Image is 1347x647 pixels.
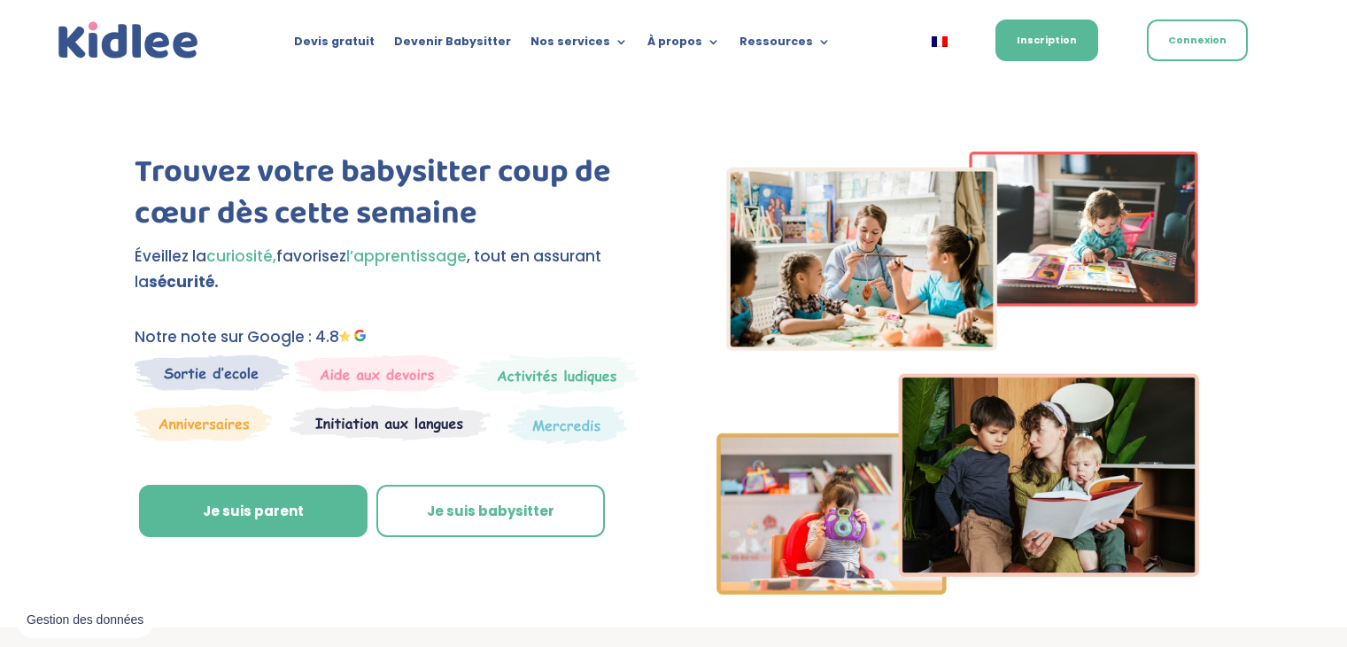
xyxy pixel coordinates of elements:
[647,35,720,55] a: À propos
[206,246,276,267] span: curiosité,
[376,485,605,538] a: Je suis babysitter
[716,579,1200,600] picture: Imgs-2
[135,355,290,391] img: Sortie decole
[16,602,154,639] button: Gestion des données
[1147,19,1248,61] a: Connexion
[464,355,639,395] img: Mercredi
[135,404,273,441] img: Anniversaire
[932,36,948,47] img: Français
[346,246,467,267] span: l’apprentissage
[507,404,627,445] img: Thematique
[135,152,644,244] h1: Trouvez votre babysitter coup de cœur dès cette semaine
[149,271,219,292] strong: sécurité.
[294,35,375,55] a: Devis gratuit
[995,19,1098,61] a: Inscription
[54,18,203,64] img: logo_kidlee_bleu
[530,35,628,55] a: Nos services
[54,18,203,64] a: Kidlee Logo
[394,35,511,55] a: Devenir Babysitter
[135,324,644,350] p: Notre note sur Google : 4.8
[27,612,143,628] span: Gestion des données
[139,485,368,538] a: Je suis parent
[294,355,461,392] img: weekends
[135,244,644,295] p: Éveillez la favorisez , tout en assurant la
[290,404,491,441] img: Atelier thematique
[739,35,831,55] a: Ressources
